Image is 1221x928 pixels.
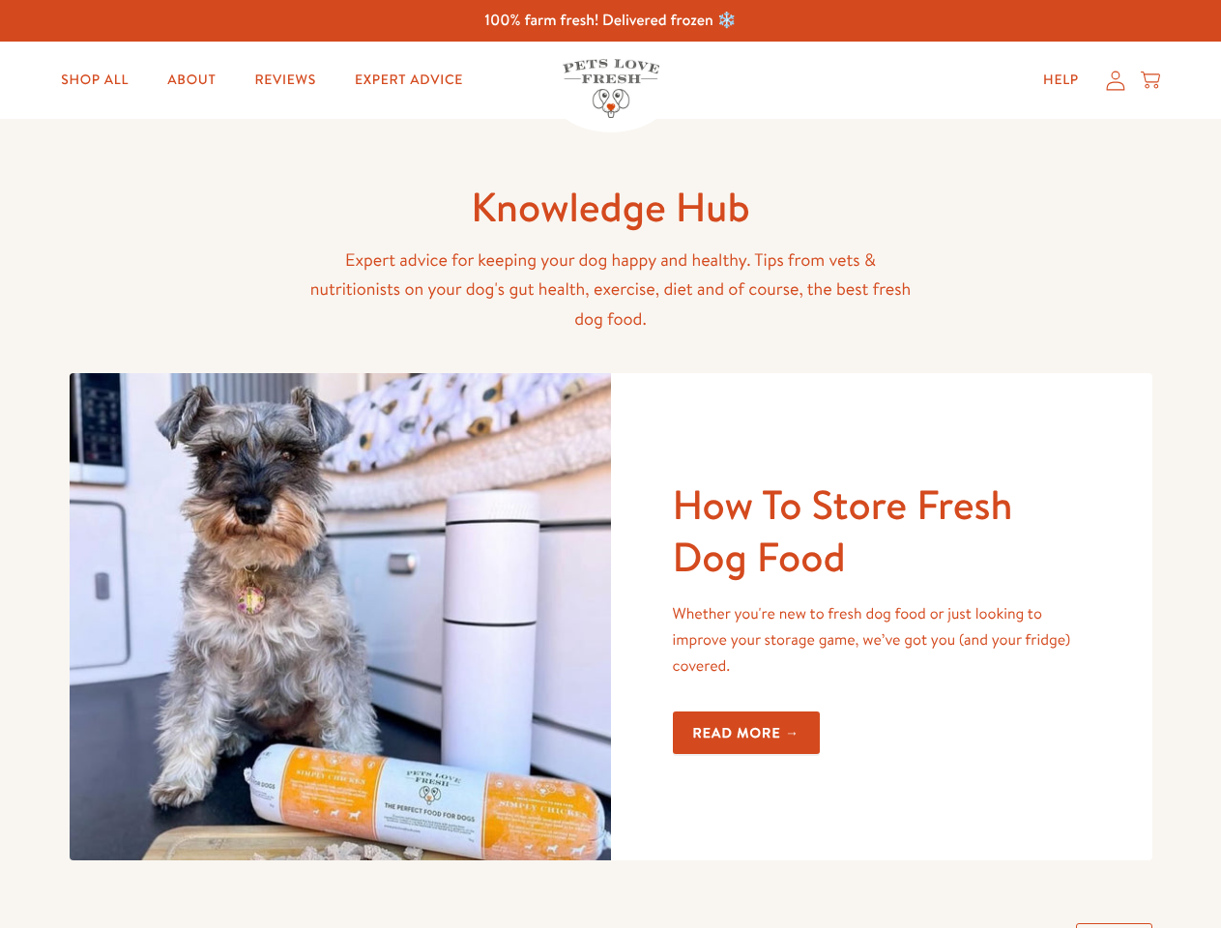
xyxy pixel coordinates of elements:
[302,246,920,334] p: Expert advice for keeping your dog happy and healthy. Tips from vets & nutritionists on your dog'...
[302,181,920,234] h1: Knowledge Hub
[673,601,1090,681] p: Whether you're new to fresh dog food or just looking to improve your storage game, we’ve got you ...
[239,61,331,100] a: Reviews
[152,61,231,100] a: About
[70,373,611,860] img: How To Store Fresh Dog Food
[673,711,821,755] a: Read more →
[563,59,659,118] img: Pets Love Fresh
[45,61,144,100] a: Shop All
[1028,61,1094,100] a: Help
[339,61,479,100] a: Expert Advice
[673,476,1013,586] a: How To Store Fresh Dog Food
